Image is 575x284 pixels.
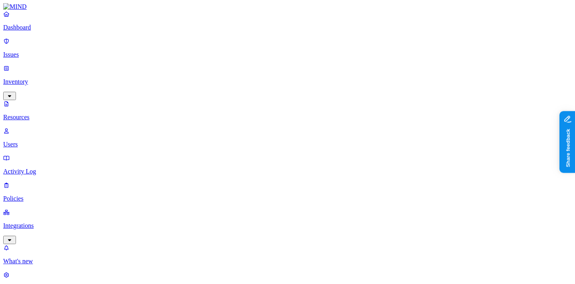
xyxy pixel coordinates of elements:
[3,258,572,265] p: What's new
[3,24,572,31] p: Dashboard
[3,222,572,229] p: Integrations
[3,127,572,148] a: Users
[3,168,572,175] p: Activity Log
[3,141,572,148] p: Users
[3,3,27,10] img: MIND
[3,78,572,85] p: Inventory
[3,195,572,202] p: Policies
[3,244,572,265] a: What's new
[3,114,572,121] p: Resources
[3,3,572,10] a: MIND
[3,51,572,58] p: Issues
[3,209,572,243] a: Integrations
[3,100,572,121] a: Resources
[3,37,572,58] a: Issues
[3,154,572,175] a: Activity Log
[3,65,572,99] a: Inventory
[3,10,572,31] a: Dashboard
[3,181,572,202] a: Policies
